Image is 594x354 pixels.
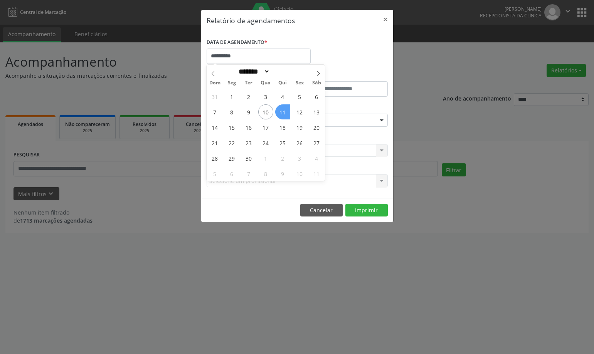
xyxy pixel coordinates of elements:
span: Outubro 4, 2025 [309,151,324,166]
span: Setembro 6, 2025 [309,89,324,104]
span: Setembro 1, 2025 [224,89,239,104]
span: Setembro 15, 2025 [224,120,239,135]
input: Year [270,67,295,75]
span: Agosto 31, 2025 [207,89,222,104]
label: ATÉ [299,69,388,81]
span: Outubro 10, 2025 [292,166,307,181]
span: Setembro 16, 2025 [241,120,256,135]
button: Close [378,10,393,29]
h5: Relatório de agendamentos [207,15,295,25]
span: Setembro 10, 2025 [258,104,273,119]
button: Cancelar [300,204,343,217]
span: Setembro 18, 2025 [275,120,290,135]
span: Outubro 5, 2025 [207,166,222,181]
span: Setembro 9, 2025 [241,104,256,119]
span: Seg [223,81,240,86]
span: Qua [257,81,274,86]
select: Month [236,67,270,75]
span: Setembro 5, 2025 [292,89,307,104]
span: Setembro 7, 2025 [207,104,222,119]
span: Setembro 4, 2025 [275,89,290,104]
span: Setembro 2, 2025 [241,89,256,104]
label: DATA DE AGENDAMENTO [207,37,267,49]
span: Setembro 28, 2025 [207,151,222,166]
span: Setembro 24, 2025 [258,135,273,150]
span: Outubro 1, 2025 [258,151,273,166]
span: Outubro 6, 2025 [224,166,239,181]
span: Outubro 7, 2025 [241,166,256,181]
span: Ter [240,81,257,86]
span: Qui [274,81,291,86]
span: Setembro 8, 2025 [224,104,239,119]
span: Setembro 21, 2025 [207,135,222,150]
span: Setembro 29, 2025 [224,151,239,166]
span: Setembro 14, 2025 [207,120,222,135]
span: Setembro 20, 2025 [309,120,324,135]
span: Sex [291,81,308,86]
span: Setembro 17, 2025 [258,120,273,135]
span: Outubro 9, 2025 [275,166,290,181]
span: Setembro 3, 2025 [258,89,273,104]
span: Setembro 25, 2025 [275,135,290,150]
span: Setembro 19, 2025 [292,120,307,135]
button: Imprimir [345,204,388,217]
span: Setembro 30, 2025 [241,151,256,166]
span: Setembro 26, 2025 [292,135,307,150]
span: Outubro 11, 2025 [309,166,324,181]
span: Setembro 23, 2025 [241,135,256,150]
span: Outubro 2, 2025 [275,151,290,166]
span: Dom [207,81,224,86]
span: Sáb [308,81,325,86]
span: Setembro 22, 2025 [224,135,239,150]
span: Outubro 8, 2025 [258,166,273,181]
span: Setembro 27, 2025 [309,135,324,150]
span: Setembro 11, 2025 [275,104,290,119]
span: Outubro 3, 2025 [292,151,307,166]
span: Setembro 12, 2025 [292,104,307,119]
span: Setembro 13, 2025 [309,104,324,119]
